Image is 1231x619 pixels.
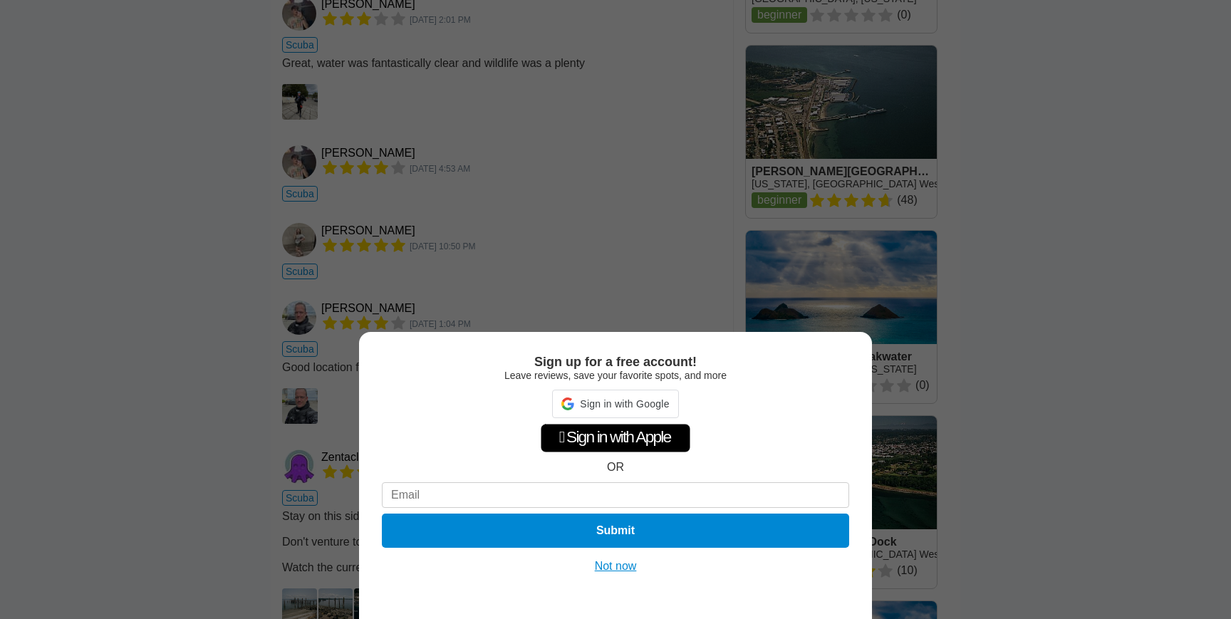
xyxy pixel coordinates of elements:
button: Submit [382,514,849,548]
span: Sign in with Google [580,398,669,410]
div: Sign in with Google [552,390,678,418]
div: OR [607,461,624,474]
div: Sign in with Apple [541,424,690,452]
div: Sign up for a free account! [382,355,849,370]
div: Leave reviews, save your favorite spots, and more [382,370,849,381]
input: Email [382,482,849,508]
button: Not now [591,559,641,573]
